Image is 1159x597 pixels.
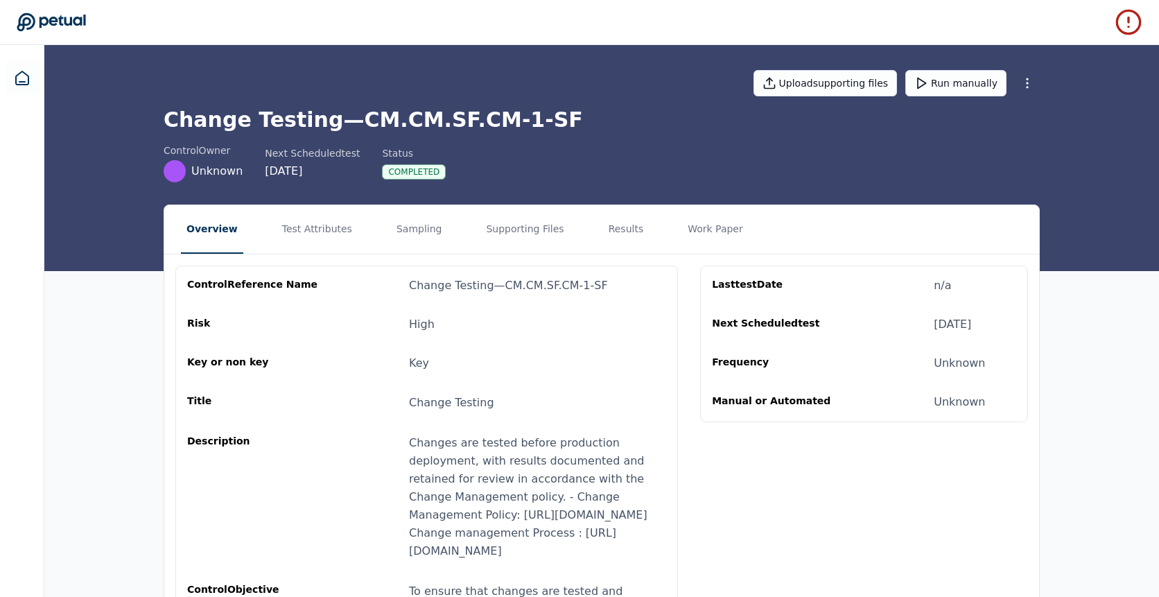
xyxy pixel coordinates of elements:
[164,144,243,157] div: control Owner
[480,205,569,254] button: Supporting Files
[934,394,985,410] div: Unknown
[934,355,985,372] div: Unknown
[905,70,1007,96] button: Run manually
[409,434,666,560] div: Changes are tested before production deployment, with results documented and retained for review ...
[164,205,1039,254] nav: Tabs
[712,394,845,410] div: Manual or Automated
[409,396,494,409] span: Change Testing
[409,355,429,372] div: Key
[391,205,448,254] button: Sampling
[934,316,971,333] div: [DATE]
[277,205,358,254] button: Test Attributes
[265,163,360,180] div: [DATE]
[265,146,360,160] div: Next Scheduled test
[409,316,435,333] div: High
[187,394,320,412] div: Title
[712,316,845,333] div: Next Scheduled test
[181,205,243,254] button: Overview
[382,146,446,160] div: Status
[682,205,749,254] button: Work Paper
[17,12,86,32] a: Go to Dashboard
[187,434,320,560] div: Description
[409,277,608,294] div: Change Testing — CM.CM.SF.CM-1-SF
[191,163,243,180] span: Unknown
[1015,71,1040,96] button: More Options
[6,62,39,95] a: Dashboard
[187,355,320,372] div: Key or non key
[753,70,898,96] button: Uploadsupporting files
[603,205,650,254] button: Results
[382,164,446,180] div: Completed
[187,277,320,294] div: control Reference Name
[187,316,320,333] div: Risk
[712,355,845,372] div: Frequency
[164,107,1040,132] h1: Change Testing — CM.CM.SF.CM-1-SF
[712,277,845,294] div: Last test Date
[934,277,951,294] div: n/a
